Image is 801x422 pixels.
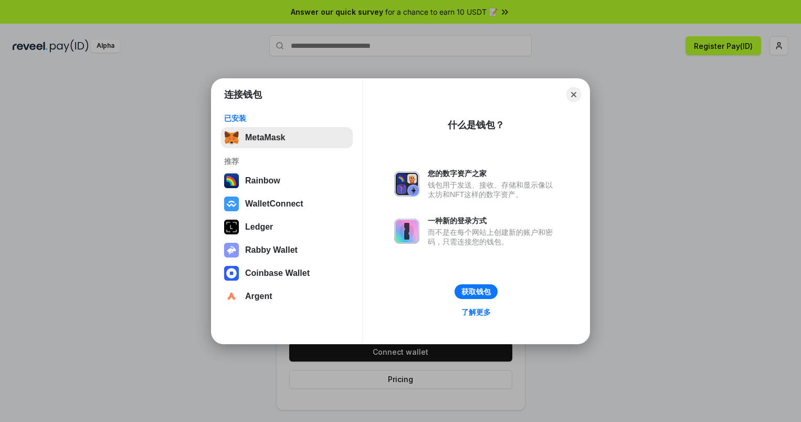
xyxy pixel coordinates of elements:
img: svg+xml,%3Csvg%20xmlns%3D%22http%3A%2F%2Fwww.w3.org%2F2000%2Fsvg%22%20width%3D%2228%22%20height%3... [224,220,239,234]
div: WalletConnect [245,199,303,209]
button: Argent [221,286,353,307]
div: Ledger [245,222,273,232]
img: svg+xml,%3Csvg%20fill%3D%22none%22%20height%3D%2233%22%20viewBox%3D%220%200%2035%2033%22%20width%... [224,130,239,145]
div: 一种新的登录方式 [428,216,558,225]
button: Coinbase Wallet [221,263,353,284]
button: Ledger [221,217,353,238]
img: svg+xml,%3Csvg%20xmlns%3D%22http%3A%2F%2Fwww.w3.org%2F2000%2Fsvg%22%20fill%3D%22none%22%20viewBox... [224,243,239,258]
div: 获取钱包 [461,287,491,296]
img: svg+xml,%3Csvg%20width%3D%2228%22%20height%3D%2228%22%20viewBox%3D%220%200%2028%2028%22%20fill%3D... [224,289,239,304]
div: 推荐 [224,157,350,166]
div: 什么是钱包？ [448,119,504,131]
a: 了解更多 [455,305,497,319]
div: Rabby Wallet [245,245,298,255]
img: svg+xml,%3Csvg%20width%3D%2228%22%20height%3D%2228%22%20viewBox%3D%220%200%2028%2028%22%20fill%3D... [224,197,239,211]
button: Rainbow [221,170,353,191]
button: WalletConnect [221,193,353,214]
img: svg+xml,%3Csvg%20width%3D%2228%22%20height%3D%2228%22%20viewBox%3D%220%200%2028%2028%22%20fill%3D... [224,266,239,281]
div: Coinbase Wallet [245,269,310,278]
div: 钱包用于发送、接收、存储和显示像以太坊和NFT这样的数字资产。 [428,180,558,199]
button: 获取钱包 [455,284,498,299]
div: Rainbow [245,176,280,186]
button: Close [566,87,581,102]
div: 了解更多 [461,307,491,317]
div: MetaMask [245,133,285,142]
img: svg+xml,%3Csvg%20xmlns%3D%22http%3A%2F%2Fwww.w3.org%2F2000%2Fsvg%22%20fill%3D%22none%22%20viewBox... [394,171,419,197]
div: 而不是在每个网站上创建新的账户和密码，只需连接您的钱包。 [428,228,558,246]
h1: 连接钱包 [224,88,262,101]
div: 您的数字资产之家 [428,169,558,178]
div: Argent [245,292,272,301]
img: svg+xml,%3Csvg%20xmlns%3D%22http%3A%2F%2Fwww.w3.org%2F2000%2Fsvg%22%20fill%3D%22none%22%20viewBox... [394,219,419,244]
button: MetaMask [221,127,353,148]
img: svg+xml,%3Csvg%20width%3D%22120%22%20height%3D%22120%22%20viewBox%3D%220%200%20120%20120%22%20fil... [224,173,239,188]
button: Rabby Wallet [221,240,353,261]
div: 已安装 [224,114,350,123]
